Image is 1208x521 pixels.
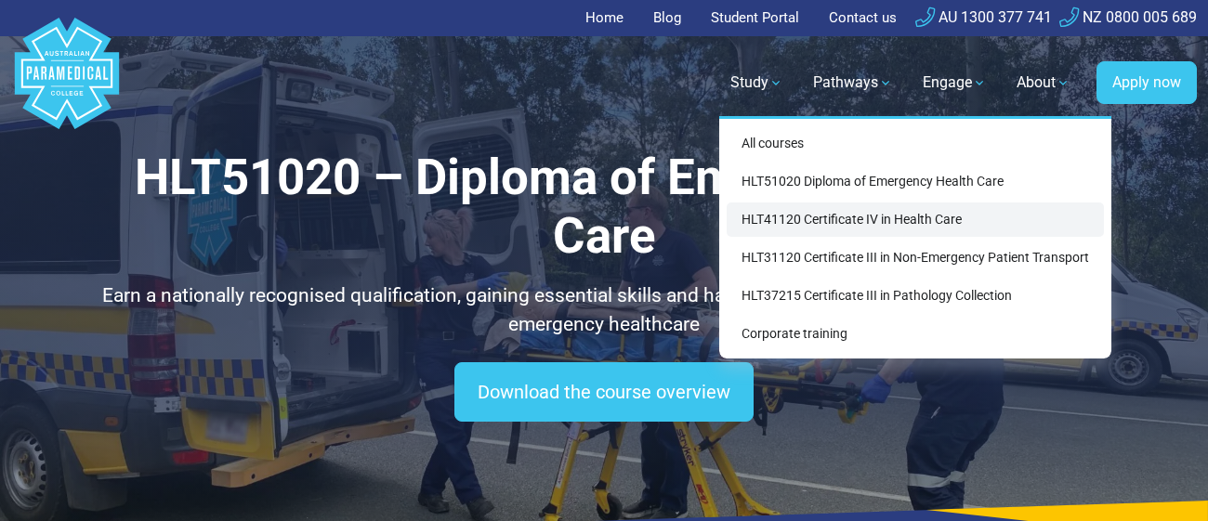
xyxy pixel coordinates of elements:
a: HLT51020 Diploma of Emergency Health Care [727,164,1104,199]
a: Study [719,57,794,109]
a: Engage [912,57,998,109]
h1: HLT51020 – Diploma of Emergency Health Care [100,149,1109,267]
div: Study [719,116,1111,358]
a: Apply now [1096,61,1197,104]
a: HLT41120 Certificate IV in Health Care [727,202,1104,237]
a: HLT37215 Certificate III in Pathology Collection [727,279,1104,313]
a: Corporate training [727,317,1104,351]
p: Earn a nationally recognised qualification, gaining essential skills and hands-on experience for ... [100,281,1109,340]
a: HLT31120 Certificate III in Non-Emergency Patient Transport [727,241,1104,275]
a: NZ 0800 005 689 [1059,8,1197,26]
a: About [1005,57,1082,109]
a: AU 1300 377 741 [915,8,1052,26]
a: Australian Paramedical College [11,36,123,130]
a: All courses [727,126,1104,161]
a: Download the course overview [454,362,754,422]
a: Pathways [802,57,904,109]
